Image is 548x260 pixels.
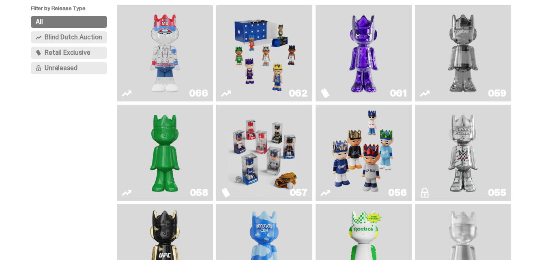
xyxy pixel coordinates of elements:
[420,9,506,98] a: Two
[488,88,506,98] div: 059
[122,108,208,198] a: Schrödinger's ghost: Sunday Green
[228,108,300,198] img: Game Face (2025)
[31,62,107,74] button: Unreleased
[488,188,506,198] div: 055
[221,9,307,98] a: Game Face (2025)
[31,5,117,16] p: Filter by Release Type
[129,108,201,198] img: Schrödinger's ghost: Sunday Green
[45,49,90,56] span: Retail Exclusive
[31,16,107,28] button: All
[320,108,407,198] a: Game Face (2025)
[320,9,407,98] a: Fantasy
[328,108,400,198] img: Game Face (2025)
[427,108,499,198] img: I Was There SummerSlam
[190,188,208,198] div: 058
[31,31,107,43] button: Blind Dutch Auction
[328,9,400,98] img: Fantasy
[289,88,307,98] div: 062
[390,88,407,98] div: 061
[189,88,208,98] div: 066
[221,108,307,198] a: Game Face (2025)
[31,47,107,59] button: Retail Exclusive
[420,108,506,198] a: I Was There SummerSlam
[36,19,43,25] span: All
[290,188,307,198] div: 057
[45,34,102,41] span: Blind Dutch Auction
[228,9,300,98] img: Game Face (2025)
[122,9,208,98] a: You Can't See Me
[427,9,499,98] img: Two
[129,9,201,98] img: You Can't See Me
[388,188,407,198] div: 056
[45,65,77,71] span: Unreleased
